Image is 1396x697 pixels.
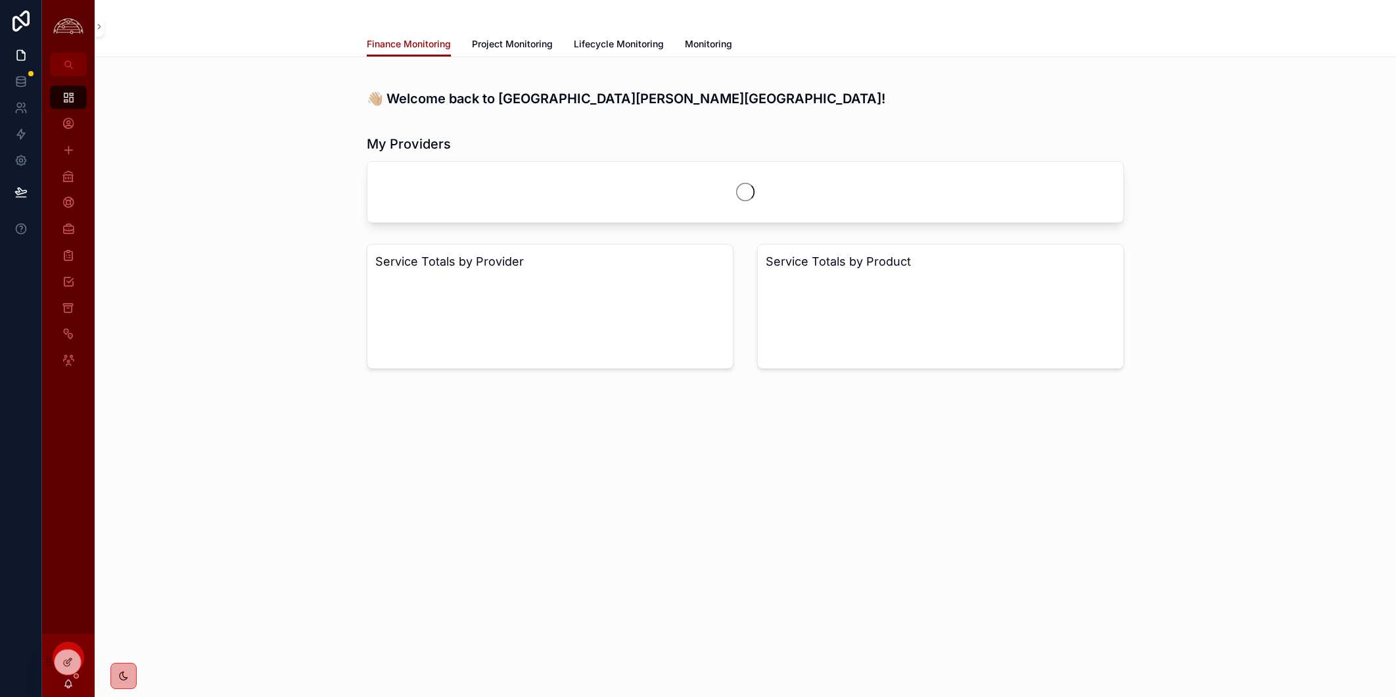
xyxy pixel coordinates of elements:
[367,32,451,57] a: Finance Monitoring
[574,37,664,51] span: Lifecycle Monitoring
[472,32,553,59] a: Project Monitoring
[367,89,1124,108] h3: 👋🏼 Welcome back to [GEOGRAPHIC_DATA][PERSON_NAME][GEOGRAPHIC_DATA]!
[42,76,95,389] div: scrollable content
[685,37,732,51] span: Monitoring
[685,32,732,59] a: Monitoring
[472,37,553,51] span: Project Monitoring
[367,135,451,153] h1: My Providers
[50,16,87,37] img: App logo
[367,37,451,51] span: Finance Monitoring
[574,32,664,59] a: Lifecycle Monitoring
[766,252,1115,271] h3: Service Totals by Product
[375,252,725,271] h3: Service Totals by Provider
